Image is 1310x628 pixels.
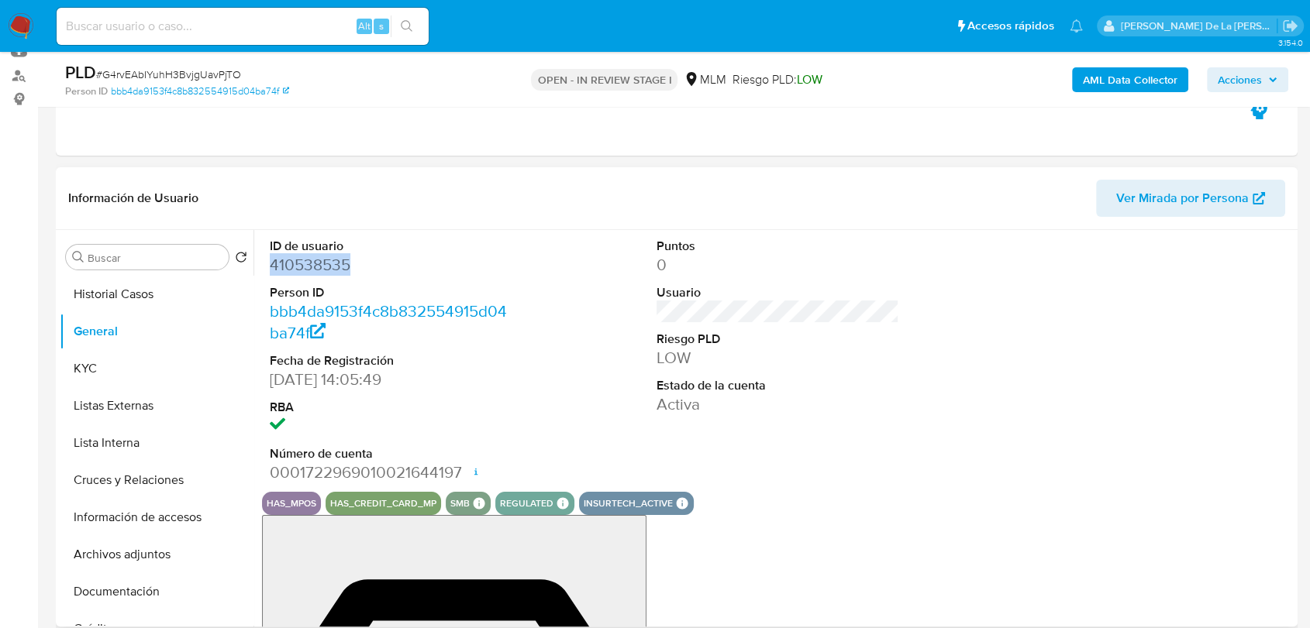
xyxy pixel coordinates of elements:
[270,238,512,255] dt: ID de usuario
[267,500,316,506] button: has_mpos
[270,352,512,369] dt: Fecha de Registración
[1070,19,1083,33] a: Notificaciones
[270,254,512,276] dd: 410538535
[684,71,726,88] div: MLM
[657,254,899,276] dd: 0
[1277,36,1302,49] span: 3.154.0
[358,19,371,33] span: Alt
[60,573,253,610] button: Documentación
[1072,67,1188,92] button: AML Data Collector
[60,276,253,313] button: Historial Casos
[657,284,899,301] dt: Usuario
[967,18,1054,34] span: Accesos rápidos
[60,387,253,424] button: Listas Externas
[1121,19,1277,33] p: javier.gutierrez@mercadolibre.com.mx
[57,16,429,36] input: Buscar usuario o caso...
[270,445,512,462] dt: Número de cuenta
[1083,67,1177,92] b: AML Data Collector
[379,19,384,33] span: s
[1282,18,1298,34] a: Salir
[60,350,253,387] button: KYC
[732,71,822,88] span: Riesgo PLD:
[657,393,899,415] dd: Activa
[60,499,253,536] button: Información de accesos
[531,69,677,91] p: OPEN - IN REVIEW STAGE I
[330,500,436,506] button: has_credit_card_mp
[500,500,553,506] button: regulated
[111,84,289,98] a: bbb4da9153f4c8b832554915d04ba74f
[1207,67,1288,92] button: Acciones
[391,15,422,37] button: search-icon
[270,300,507,344] a: bbb4da9153f4c8b832554915d04ba74f
[68,190,198,206] h1: Información de Usuario
[270,369,512,390] dd: [DATE] 14:05:49
[657,331,899,348] dt: Riesgo PLD
[270,284,512,301] dt: Person ID
[584,500,673,506] button: insurtech_active
[450,500,470,506] button: smb
[60,462,253,499] button: Cruces y Relaciones
[60,313,253,350] button: General
[65,60,96,84] b: PLD
[1116,180,1249,217] span: Ver Mirada por Persona
[72,251,84,263] button: Buscar
[657,238,899,255] dt: Puntos
[270,462,512,483] dd: 0001722969010021644197
[235,251,247,268] button: Volver al orden por defecto
[796,70,822,88] span: LOW
[96,67,241,82] span: # G4rvEAbIYuhH3BvjgUavPjTO
[88,251,222,265] input: Buscar
[657,377,899,394] dt: Estado de la cuenta
[60,424,253,462] button: Lista Interna
[60,536,253,573] button: Archivos adjuntos
[657,347,899,369] dd: LOW
[1218,67,1262,92] span: Acciones
[270,399,512,416] dt: RBA
[65,84,108,98] b: Person ID
[1096,180,1285,217] button: Ver Mirada por Persona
